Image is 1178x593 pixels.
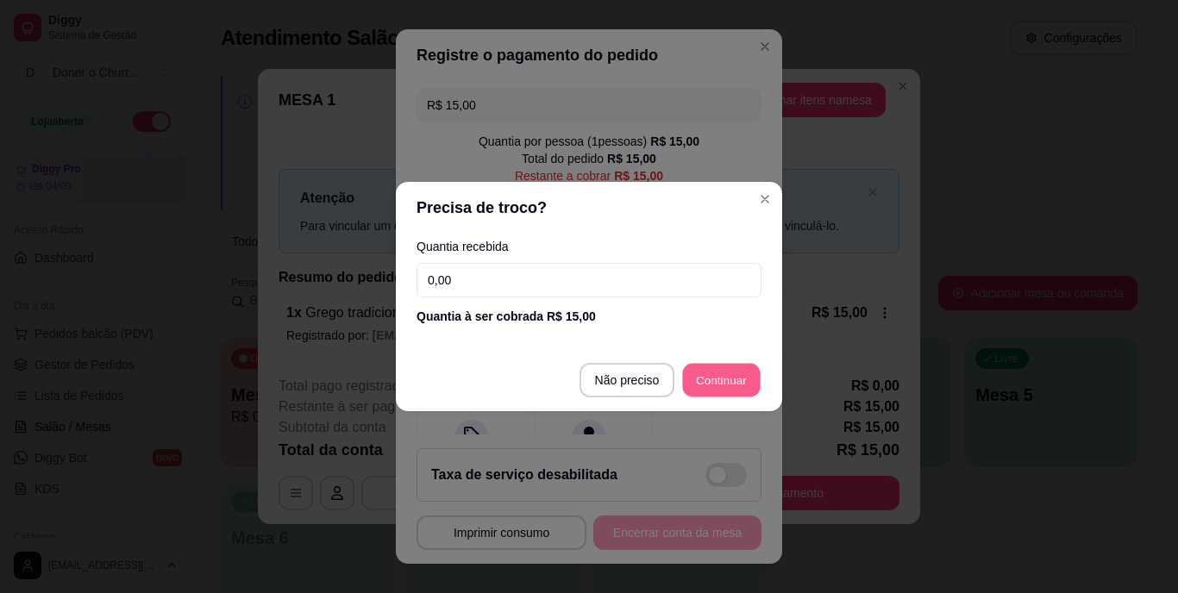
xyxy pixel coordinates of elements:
button: Não preciso [580,363,675,397]
header: Precisa de troco? [396,182,782,234]
label: Quantia recebida [417,240,761,253]
button: Continuar [683,364,761,397]
div: Quantia à ser cobrada R$ 15,00 [417,308,761,325]
button: Close [751,185,779,213]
